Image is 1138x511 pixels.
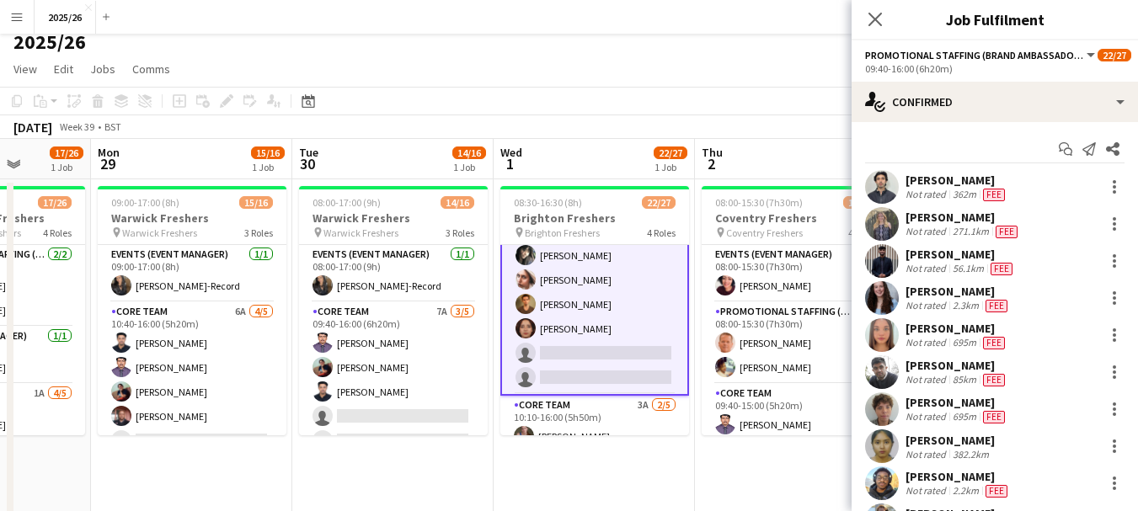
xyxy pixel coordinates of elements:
[865,62,1125,75] div: 09:40-16:00 (6h20m)
[122,226,197,239] span: Warwick Freshers
[299,210,488,226] h3: Warwick Freshers
[43,226,72,239] span: 4 Roles
[986,485,1007,498] span: Fee
[906,173,1008,188] div: [PERSON_NAME]
[949,410,980,423] div: 695m
[949,262,987,275] div: 56.1km
[47,58,80,80] a: Edit
[13,119,52,136] div: [DATE]
[132,61,170,77] span: Comms
[906,433,995,448] div: [PERSON_NAME]
[906,448,949,460] div: Not rated
[848,226,877,239] span: 4 Roles
[98,245,286,302] app-card-role: Events (Event Manager)1/109:00-17:00 (8h)[PERSON_NAME]-Record
[906,469,1011,484] div: [PERSON_NAME]
[50,146,83,159] span: 17/26
[983,411,1005,423] span: Fee
[992,225,1021,238] div: Crew has different fees then in role
[865,49,1084,61] span: Promotional Staffing (Brand Ambassadors)
[702,186,890,435] app-job-card: 08:00-15:30 (7h30m)16/20Coventry Freshers Coventry Freshers4 RolesEvents (Event Manager)1/108:00-...
[251,146,285,159] span: 15/16
[297,154,318,173] span: 30
[906,395,1008,410] div: [PERSON_NAME]
[996,226,1018,238] span: Fee
[702,210,890,226] h3: Coventry Freshers
[642,196,676,209] span: 22/27
[13,61,37,77] span: View
[654,161,687,173] div: 1 Job
[906,299,949,312] div: Not rated
[95,154,120,173] span: 29
[104,120,121,133] div: BST
[980,410,1008,423] div: Crew has different fees then in role
[90,61,115,77] span: Jobs
[906,321,1008,336] div: [PERSON_NAME]
[906,225,949,238] div: Not rated
[453,161,485,173] div: 1 Job
[323,226,398,239] span: Warwick Freshers
[949,448,992,460] div: 382.2km
[852,8,1138,30] h3: Job Fulfilment
[982,484,1011,498] div: Crew has different fees then in role
[980,373,1008,386] div: Crew has different fees then in role
[906,410,949,423] div: Not rated
[980,188,1008,201] div: Crew has different fees then in role
[865,49,1098,61] button: Promotional Staffing (Brand Ambassadors)
[13,29,86,55] h1: 2025/26
[949,484,982,498] div: 2.2km
[906,336,949,349] div: Not rated
[906,247,1016,262] div: [PERSON_NAME]
[514,196,582,209] span: 08:30-16:30 (8h)
[949,225,992,238] div: 271.1km
[980,336,1008,349] div: Crew has different fees then in role
[252,161,284,173] div: 1 Job
[702,384,890,466] app-card-role: Core Team2/209:40-15:00 (5h20m)[PERSON_NAME]
[702,302,890,384] app-card-role: Promotional Staffing (Team Leader)2/208:00-15:30 (7h30m)[PERSON_NAME][PERSON_NAME]
[699,154,723,173] span: 2
[244,226,273,239] span: 3 Roles
[702,145,723,160] span: Thu
[906,188,949,201] div: Not rated
[843,196,877,209] span: 16/20
[500,145,522,160] span: Wed
[38,196,72,209] span: 17/26
[986,300,1007,312] span: Fee
[498,154,522,173] span: 1
[949,188,980,201] div: 362m
[983,337,1005,349] span: Fee
[313,196,381,209] span: 08:00-17:00 (9h)
[446,226,474,239] span: 3 Roles
[983,374,1005,386] span: Fee
[852,82,1138,122] div: Confirmed
[987,262,1016,275] div: Crew has different fees then in role
[51,161,83,173] div: 1 Job
[452,146,486,159] span: 14/16
[949,336,980,349] div: 695m
[525,226,600,239] span: Brighton Freshers
[299,245,488,302] app-card-role: Events (Event Manager)1/108:00-17:00 (9h)[PERSON_NAME]-Record
[702,245,890,302] app-card-role: Events (Event Manager)1/108:00-15:30 (7h30m)[PERSON_NAME]
[991,263,1012,275] span: Fee
[500,186,689,435] app-job-card: 08:30-16:30 (8h)22/27Brighton Freshers Brighton Freshers4 Roles[PERSON_NAME]![PERSON_NAME][PERSON...
[83,58,122,80] a: Jobs
[906,373,949,386] div: Not rated
[982,299,1011,312] div: Crew has different fees then in role
[299,186,488,435] app-job-card: 08:00-17:00 (9h)14/16Warwick Freshers Warwick Freshers3 RolesEvents (Event Manager)1/108:00-17:00...
[983,189,1005,201] span: Fee
[111,196,179,209] span: 09:00-17:00 (8h)
[441,196,474,209] span: 14/16
[715,196,803,209] span: 08:00-15:30 (7h30m)
[299,145,318,160] span: Tue
[906,210,1021,225] div: [PERSON_NAME]
[126,58,177,80] a: Comms
[98,145,120,160] span: Mon
[98,302,286,457] app-card-role: Core Team6A4/510:40-16:00 (5h20m)[PERSON_NAME][PERSON_NAME][PERSON_NAME][PERSON_NAME]
[98,186,286,435] app-job-card: 09:00-17:00 (8h)15/16Warwick Freshers Warwick Freshers3 RolesEvents (Event Manager)1/109:00-17:00...
[726,226,803,239] span: Coventry Freshers
[906,484,949,498] div: Not rated
[654,146,687,159] span: 22/27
